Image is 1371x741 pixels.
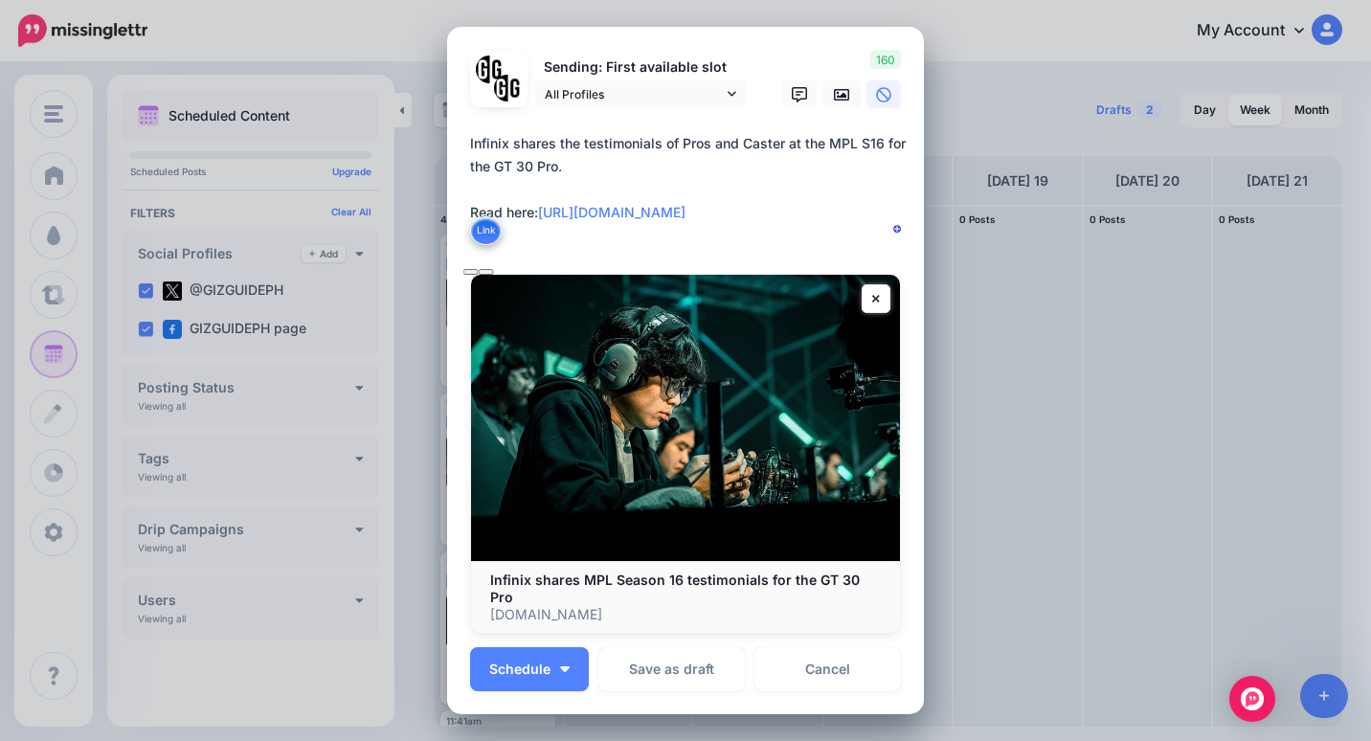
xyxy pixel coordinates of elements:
[490,606,881,623] p: [DOMAIN_NAME]
[471,275,900,560] img: Infinix shares MPL Season 16 testimonials for the GT 30 Pro
[470,132,910,247] textarea: To enrich screen reader interactions, please activate Accessibility in Grammarly extension settings
[489,662,551,676] span: Schedule
[598,647,745,691] button: Save as draft
[535,80,746,108] a: All Profiles
[470,132,910,224] div: Infinix shares the testimonials of Pros and Caster at the MPL S16 for the GT 30 Pro. Read here:
[535,56,746,79] p: Sending: First available slot
[470,216,502,245] button: Link
[754,647,901,691] a: Cancel
[1229,676,1275,722] div: Open Intercom Messenger
[476,56,504,83] img: 353459792_649996473822713_4483302954317148903_n-bsa138318.png
[470,647,589,691] button: Schedule
[560,666,570,672] img: arrow-down-white.png
[870,50,901,69] span: 160
[494,75,522,102] img: JT5sWCfR-79925.png
[545,84,723,104] span: All Profiles
[490,572,860,605] b: Infinix shares MPL Season 16 testimonials for the GT 30 Pro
